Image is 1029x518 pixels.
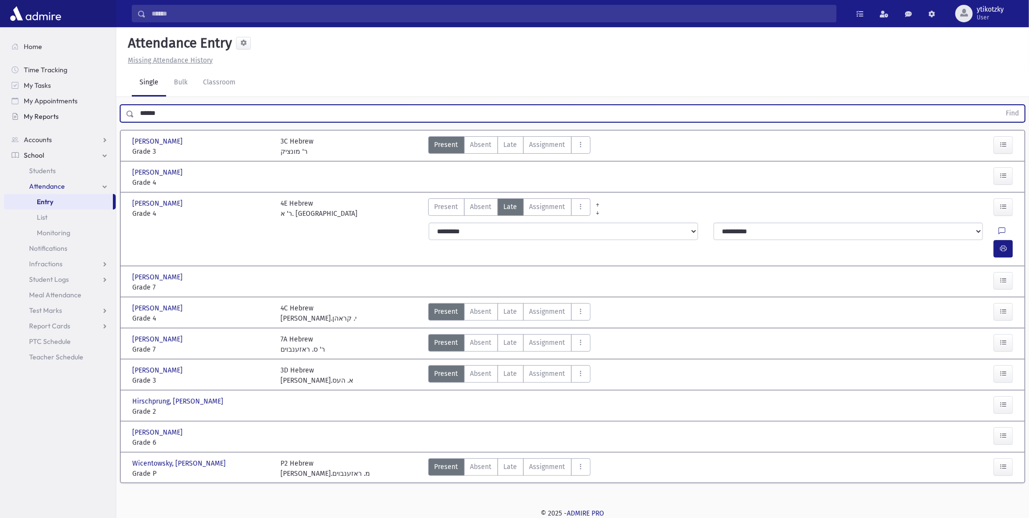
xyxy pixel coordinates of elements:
a: School [4,147,116,163]
span: [PERSON_NAME] [132,365,185,375]
span: [PERSON_NAME] [132,334,185,344]
span: Late [504,202,517,212]
span: Absent [470,307,492,317]
span: Absent [470,140,492,150]
span: [PERSON_NAME] [132,303,185,313]
span: [PERSON_NAME] [132,198,185,209]
span: Grade 2 [132,406,271,417]
span: Hirschprung, [PERSON_NAME] [132,396,225,406]
button: Find [1000,105,1025,122]
div: AttTypes [428,136,591,157]
span: Grade 4 [132,209,271,219]
span: Absent [470,202,492,212]
span: Grade 3 [132,146,271,157]
span: Grade 7 [132,344,271,355]
span: Absent [470,462,492,472]
span: Monitoring [37,228,70,237]
span: Present [435,140,458,150]
span: List [37,213,47,222]
span: Assignment [530,140,565,150]
span: Assignment [530,307,565,317]
div: 7A Hebrew ר' ס. ראזענבוים [281,334,325,355]
a: Students [4,163,116,178]
span: Present [435,462,458,472]
span: [PERSON_NAME] [132,272,185,282]
span: Present [435,307,458,317]
a: Bulk [166,69,195,97]
u: Missing Attendance History [128,56,213,65]
a: Classroom [195,69,243,97]
a: Monitoring [4,225,116,241]
span: Late [504,369,517,379]
span: [PERSON_NAME] [132,167,185,178]
input: Search [146,5,836,22]
div: 3C Hebrew ר' מונציק [281,136,313,157]
a: Attendance [4,178,116,194]
a: PTC Schedule [4,334,116,349]
span: PTC Schedule [29,337,71,346]
span: Assignment [530,338,565,348]
div: AttTypes [428,365,591,386]
a: Single [132,69,166,97]
span: Home [24,42,42,51]
div: 4C Hebrew [PERSON_NAME].י. קראהן [281,303,357,324]
span: User [977,14,1004,21]
div: 4E Hebrew ר' א. [GEOGRAPHIC_DATA] [281,198,358,219]
a: My Tasks [4,78,116,93]
span: Present [435,338,458,348]
span: Present [435,369,458,379]
span: School [24,151,44,160]
span: Late [504,307,517,317]
span: Grade 7 [132,282,271,292]
span: Grade P [132,469,271,479]
span: Meal Attendance [29,291,81,299]
a: My Reports [4,109,116,124]
span: Infractions [29,259,62,268]
span: Teacher Schedule [29,353,83,361]
span: Time Tracking [24,65,67,74]
span: Assignment [530,202,565,212]
span: Late [504,338,517,348]
span: Accounts [24,135,52,144]
span: Late [504,462,517,472]
span: Entry [37,197,53,206]
span: Assignment [530,462,565,472]
div: 3D Hebrew [PERSON_NAME].א. העס [281,365,353,386]
span: My Appointments [24,97,78,105]
span: Absent [470,338,492,348]
h5: Attendance Entry [124,35,232,51]
span: ytikotzky [977,6,1004,14]
span: Absent [470,369,492,379]
span: Grade 3 [132,375,271,386]
a: List [4,210,116,225]
div: AttTypes [428,198,591,219]
span: Students [29,166,56,175]
a: Report Cards [4,318,116,334]
span: Notifications [29,244,67,253]
img: AdmirePro [8,4,63,23]
a: Infractions [4,256,116,272]
span: Grade 4 [132,178,271,188]
span: Grade 6 [132,437,271,448]
span: [PERSON_NAME] [132,427,185,437]
a: Accounts [4,132,116,147]
a: My Appointments [4,93,116,109]
a: Student Logs [4,272,116,287]
a: Home [4,39,116,54]
span: Assignment [530,369,565,379]
span: Report Cards [29,322,70,330]
a: Time Tracking [4,62,116,78]
a: Meal Attendance [4,287,116,303]
span: Present [435,202,458,212]
span: Grade 4 [132,313,271,324]
a: Test Marks [4,303,116,318]
span: Late [504,140,517,150]
a: Missing Attendance History [124,56,213,65]
a: Notifications [4,241,116,256]
a: Entry [4,194,113,210]
a: Teacher Schedule [4,349,116,365]
span: My Tasks [24,81,51,90]
div: AttTypes [428,334,591,355]
div: P2 Hebrew [PERSON_NAME].מ. ראזענבוים [281,458,370,479]
div: AttTypes [428,458,591,479]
